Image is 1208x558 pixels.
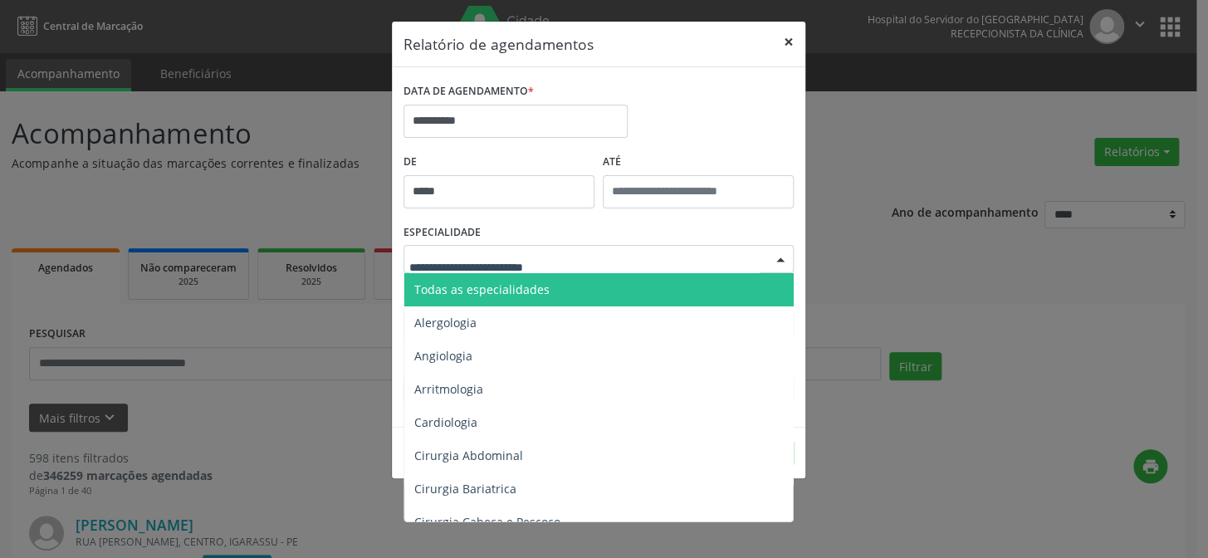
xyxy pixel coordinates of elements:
[403,149,594,175] label: De
[414,414,477,430] span: Cardiologia
[403,79,534,105] label: DATA DE AGENDAMENTO
[403,33,594,55] h5: Relatório de agendamentos
[414,514,560,530] span: Cirurgia Cabeça e Pescoço
[772,22,805,62] button: Close
[603,149,794,175] label: ATÉ
[414,448,523,463] span: Cirurgia Abdominal
[414,381,483,397] span: Arritmologia
[414,281,550,297] span: Todas as especialidades
[414,481,516,497] span: Cirurgia Bariatrica
[414,315,477,330] span: Alergologia
[403,220,481,246] label: ESPECIALIDADE
[414,348,472,364] span: Angiologia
